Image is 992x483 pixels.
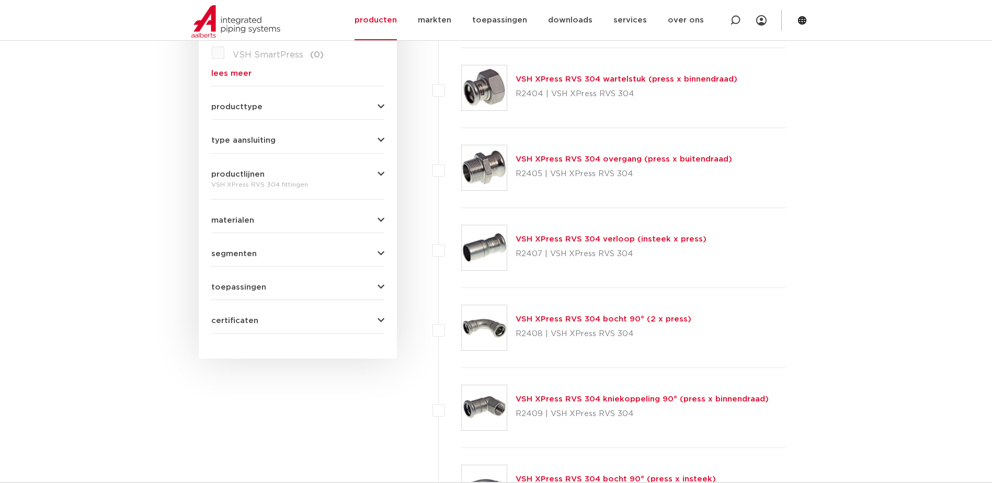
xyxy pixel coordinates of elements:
button: certificaten [211,317,384,325]
a: VSH XPress RVS 304 bocht 90° (press x insteek) [516,475,716,483]
button: materialen [211,216,384,224]
a: VSH XPress RVS 304 bocht 90° (2 x press) [516,315,691,323]
p: R2407 | VSH XPress RVS 304 [516,246,706,262]
a: VSH XPress RVS 304 wartelstuk (press x binnendraad) [516,75,737,83]
div: VSH XPress RVS 304 fittingen [211,178,384,191]
span: materialen [211,216,254,224]
img: Thumbnail for VSH XPress RVS 304 wartelstuk (press x binnendraad) [462,65,507,110]
span: segmenten [211,250,257,258]
span: productlijnen [211,170,265,178]
a: VSH XPress RVS 304 verloop (insteek x press) [516,235,706,243]
button: type aansluiting [211,136,384,144]
span: certificaten [211,317,258,325]
p: R2409 | VSH XPress RVS 304 [516,406,769,422]
p: R2404 | VSH XPress RVS 304 [516,86,737,102]
button: segmenten [211,250,384,258]
span: producttype [211,103,263,111]
button: producttype [211,103,384,111]
span: type aansluiting [211,136,276,144]
button: productlijnen [211,170,384,178]
button: toepassingen [211,283,384,291]
img: Thumbnail for VSH XPress RVS 304 bocht 90° (2 x press) [462,305,507,350]
p: R2405 | VSH XPress RVS 304 [516,166,732,182]
span: VSH SmartPress [233,51,303,59]
img: Thumbnail for VSH XPress RVS 304 kniekoppeling 90° (press x binnendraad) [462,385,507,430]
p: R2408 | VSH XPress RVS 304 [516,326,691,342]
img: Thumbnail for VSH XPress RVS 304 overgang (press x buitendraad) [462,145,507,190]
a: VSH XPress RVS 304 kniekoppeling 90° (press x binnendraad) [516,395,769,403]
span: toepassingen [211,283,266,291]
a: lees meer [211,70,384,77]
span: (0) [310,51,324,59]
a: VSH XPress RVS 304 overgang (press x buitendraad) [516,155,732,163]
img: Thumbnail for VSH XPress RVS 304 verloop (insteek x press) [462,225,507,270]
